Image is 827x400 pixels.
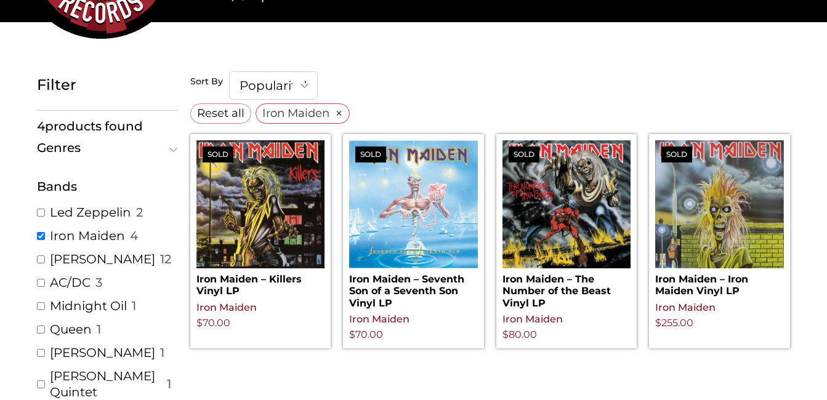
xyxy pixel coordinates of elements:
[50,298,127,314] a: Midnight Oil
[502,140,631,309] a: SoldIron Maiden – The Number of the Beast Vinyl LP
[190,103,251,123] a: Reset all
[349,313,409,325] a: Iron Maiden
[349,329,383,340] bdi: 70.00
[50,345,155,361] a: [PERSON_NAME]
[50,321,92,337] a: Queen
[509,146,539,162] span: Sold
[197,105,244,121] span: Reset all
[160,345,164,361] span: 1
[37,142,178,154] button: Genres
[196,317,230,329] bdi: 70.00
[655,302,716,313] a: Iron Maiden
[502,329,537,340] bdi: 80.00
[196,268,325,297] h2: Iron Maiden – Killers Vinyl LP
[190,76,223,87] h5: Sort By
[196,317,203,329] span: $
[196,302,257,313] a: Iron Maiden
[50,251,155,267] a: [PERSON_NAME]
[230,72,317,99] span: Popularity
[196,140,325,269] img: Iron Maiden – Killers Vinyl LP
[262,105,329,121] span: Iron Maiden
[355,146,386,162] span: Sold
[655,317,693,329] bdi: 255.00
[97,321,101,337] span: 1
[203,146,233,162] span: Sold
[502,140,631,269] img: Iron Maiden
[167,376,171,392] span: 1
[37,119,45,134] span: 4
[335,108,343,119] span: ×
[349,140,478,269] img: Iron Maiden – Seventh Son of a Seventh Son Vinyl LP
[132,298,136,314] span: 1
[256,103,350,123] a: Iron Maiden×
[502,329,509,340] span: $
[349,268,478,309] h2: Iron Maiden – Seventh Son of a Seventh Son Vinyl LP
[349,329,355,340] span: $
[196,140,325,297] a: SoldIron Maiden – Killers Vinyl LP
[229,71,318,100] span: Popularity
[655,268,784,297] h2: Iron Maiden – Iron Maiden Vinyl LP
[37,76,178,94] h5: Filter
[50,204,131,220] a: Led Zeppelin
[37,177,178,196] div: Bands
[95,274,102,290] span: 3
[50,368,162,400] a: [PERSON_NAME] Quintet
[130,228,138,244] span: 4
[50,228,125,244] a: Iron Maiden
[661,146,692,162] span: Sold
[37,142,172,154] span: Genres
[655,317,661,329] span: $
[502,268,631,309] h2: Iron Maiden – The Number of the Beast Vinyl LP
[502,313,563,325] a: Iron Maiden
[655,140,784,269] img: Iron Maiden
[655,140,784,297] a: SoldIron Maiden – Iron Maiden Vinyl LP
[349,140,478,309] a: SoldIron Maiden – Seventh Son of a Seventh Son Vinyl LP
[37,117,178,135] p: products found
[136,204,143,220] span: 2
[160,251,171,267] span: 12
[50,274,91,290] a: AC/DC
